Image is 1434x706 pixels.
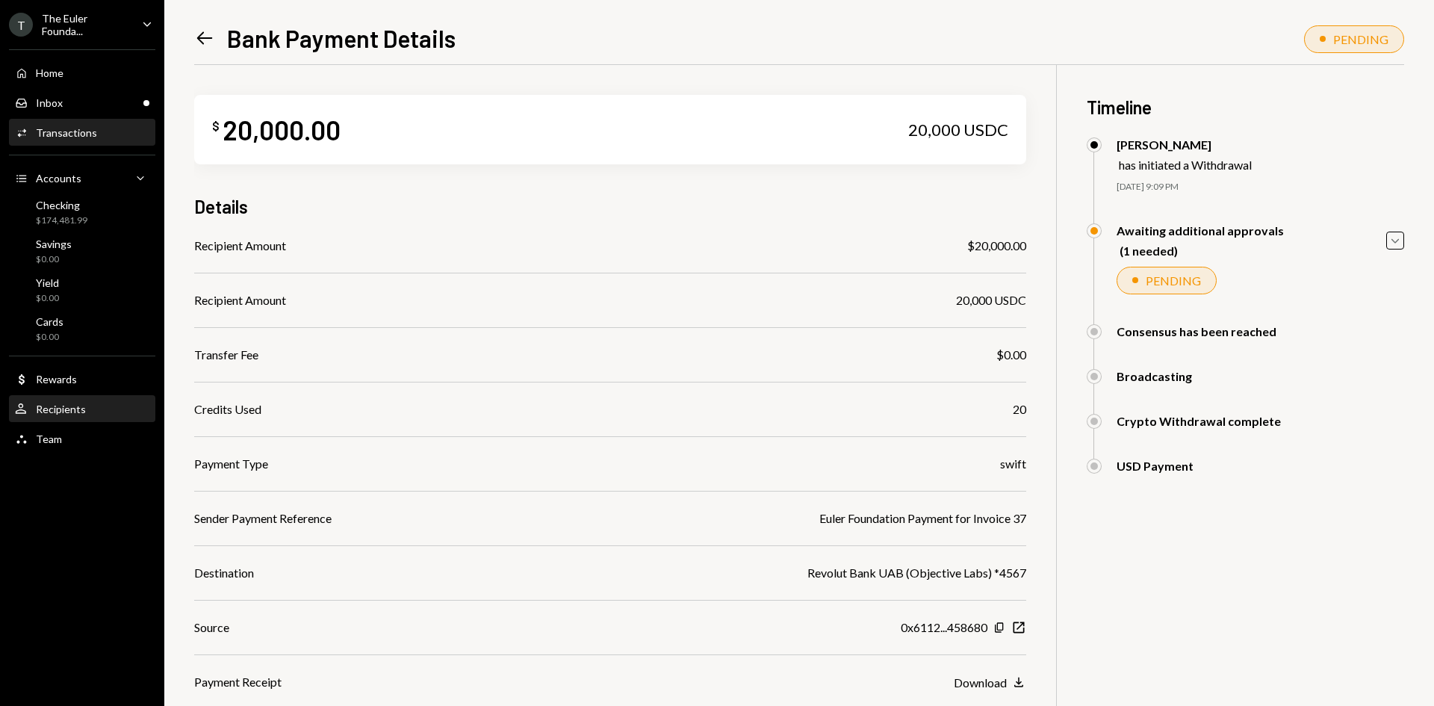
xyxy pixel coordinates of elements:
div: [PERSON_NAME] [1117,137,1252,152]
div: $0.00 [36,331,63,344]
a: Home [9,59,155,86]
div: swift [1000,455,1026,473]
div: 20 [1013,400,1026,418]
a: Rewards [9,365,155,392]
div: Destination [194,564,254,582]
div: Revolut Bank UAB (Objective Labs) *4567 [807,564,1026,582]
div: Checking [36,199,87,211]
div: (1 needed) [1120,244,1284,258]
div: Inbox [36,96,63,109]
div: Rewards [36,373,77,385]
a: Savings$0.00 [9,233,155,269]
div: $0.00 [36,253,72,266]
div: $20,000.00 [967,237,1026,255]
div: $ [212,119,220,134]
div: Transfer Fee [194,346,258,364]
div: Cards [36,315,63,328]
div: Savings [36,238,72,250]
div: Transactions [36,126,97,139]
a: Cards$0.00 [9,311,155,347]
a: Checking$174,481.99 [9,194,155,230]
div: 0x6112...458680 [901,619,987,637]
div: [DATE] 9:09 PM [1117,181,1404,193]
div: Crypto Withdrawal complete [1117,414,1281,428]
a: Accounts [9,164,155,191]
button: Download [954,675,1026,691]
h3: Details [194,194,248,219]
div: PENDING [1333,32,1388,46]
a: Transactions [9,119,155,146]
div: Recipient Amount [194,291,286,309]
div: Source [194,619,229,637]
div: Home [36,66,63,79]
div: $174,481.99 [36,214,87,227]
h1: Bank Payment Details [227,23,456,53]
div: Broadcasting [1117,369,1192,383]
div: Recipients [36,403,86,415]
a: Recipients [9,395,155,422]
div: Yield [36,276,59,289]
div: Accounts [36,172,81,185]
h3: Timeline [1087,95,1404,120]
div: Recipient Amount [194,237,286,255]
div: 20,000.00 [223,113,341,146]
div: Download [954,675,1007,690]
div: Sender Payment Reference [194,510,332,527]
div: $0.00 [996,346,1026,364]
a: Yield$0.00 [9,272,155,308]
div: The Euler Founda... [42,12,130,37]
div: 20,000 USDC [908,120,1008,140]
div: Euler Foundation Payment for Invoice 37 [819,510,1026,527]
div: Credits Used [194,400,261,418]
div: Team [36,433,62,445]
div: Payment Receipt [194,673,282,691]
div: PENDING [1146,273,1201,288]
div: Awaiting additional approvals [1117,223,1284,238]
div: USD Payment [1117,459,1194,473]
div: Consensus has been reached [1117,324,1276,338]
div: Payment Type [194,455,268,473]
a: Inbox [9,89,155,116]
div: $0.00 [36,292,59,305]
div: 20,000 USDC [956,291,1026,309]
div: T [9,13,33,37]
div: has initiated a Withdrawal [1119,158,1252,172]
a: Team [9,425,155,452]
